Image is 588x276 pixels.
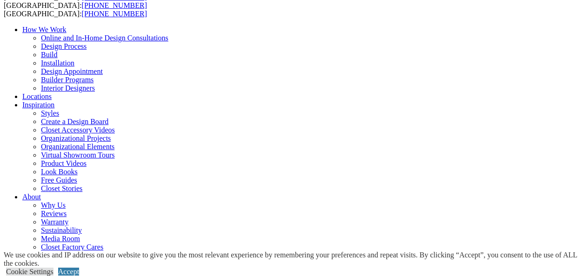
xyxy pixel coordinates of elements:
[41,176,77,184] a: Free Guides
[22,101,54,109] a: Inspiration
[41,168,78,176] a: Look Books
[4,251,588,268] div: We use cookies and IP address on our website to give you the most relevant experience by remember...
[41,151,115,159] a: Virtual Showroom Tours
[4,1,147,18] span: [GEOGRAPHIC_DATA]: [GEOGRAPHIC_DATA]:
[41,76,94,84] a: Builder Programs
[41,59,74,67] a: Installation
[82,10,147,18] a: [PHONE_NUMBER]
[22,26,67,33] a: How We Work
[41,51,58,59] a: Build
[41,235,80,243] a: Media Room
[41,126,115,134] a: Closet Accessory Videos
[41,143,114,151] a: Organizational Elements
[41,218,68,226] a: Warranty
[41,84,95,92] a: Interior Designers
[41,134,111,142] a: Organizational Projects
[41,67,103,75] a: Design Appointment
[6,268,53,276] a: Cookie Settings
[22,92,52,100] a: Locations
[58,268,79,276] a: Accept
[82,1,147,9] a: [PHONE_NUMBER]
[22,193,41,201] a: About
[41,226,82,234] a: Sustainability
[41,109,59,117] a: Styles
[41,210,67,217] a: Reviews
[41,34,168,42] a: Online and In-Home Design Consultations
[41,201,66,209] a: Why Us
[41,118,108,125] a: Create a Design Board
[41,42,87,50] a: Design Process
[41,159,87,167] a: Product Videos
[41,184,82,192] a: Closet Stories
[41,243,103,251] a: Closet Factory Cares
